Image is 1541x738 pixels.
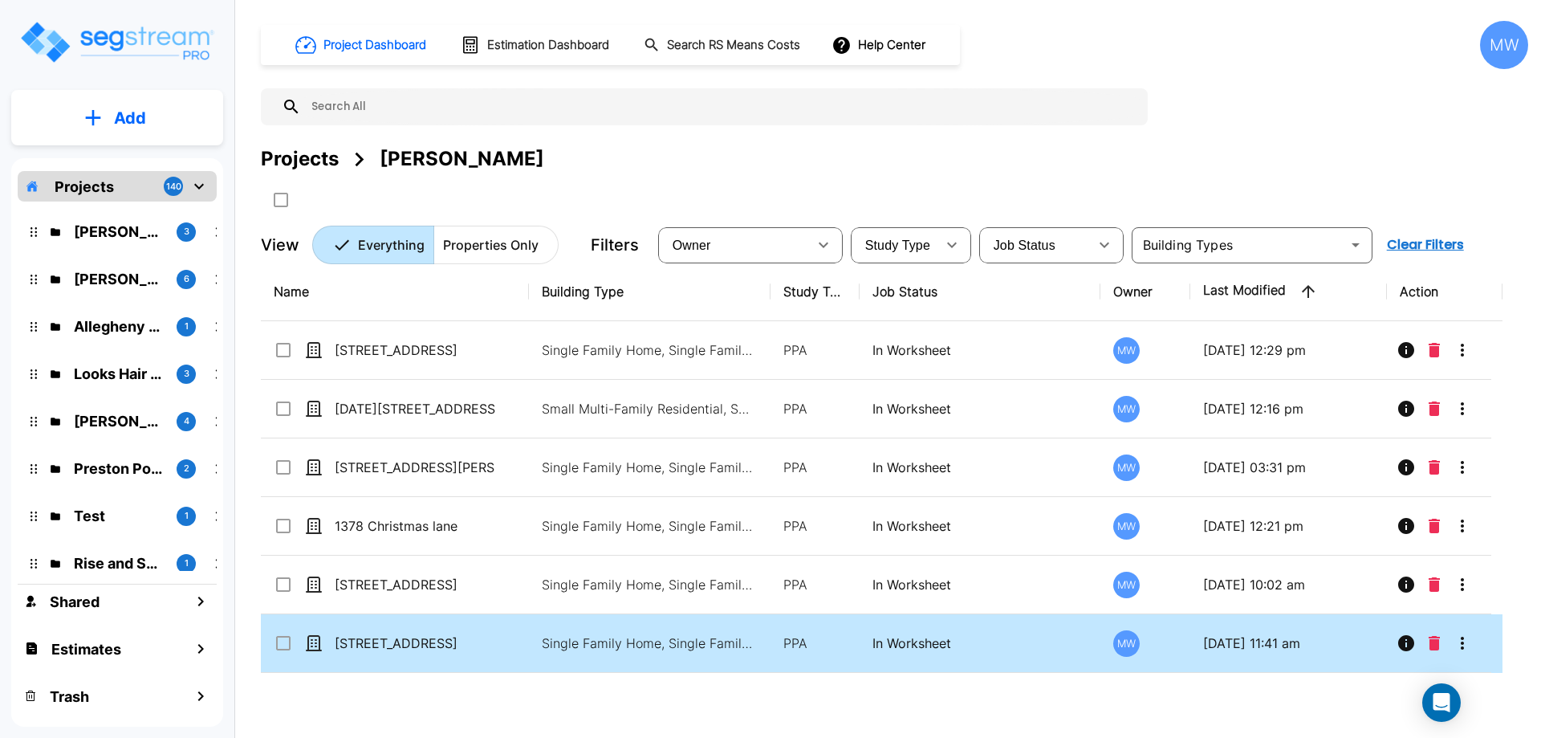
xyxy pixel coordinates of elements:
[74,505,164,527] p: Test
[184,367,189,381] p: 3
[265,184,297,216] button: SelectAll
[1190,263,1387,321] th: Last Modified
[185,509,189,523] p: 1
[312,226,434,264] button: Everything
[1203,340,1374,360] p: [DATE] 12:29 pm
[994,239,1055,252] span: Job Status
[783,340,847,360] p: PPA
[1390,627,1422,659] button: Info
[185,320,189,333] p: 1
[1113,572,1140,598] div: MW
[433,226,559,264] button: Properties Only
[982,222,1088,267] div: Select
[184,414,189,428] p: 4
[542,575,758,594] p: Single Family Home, Single Family Home Site
[591,233,639,257] p: Filters
[1446,627,1478,659] button: More-Options
[828,30,932,60] button: Help Center
[1446,451,1478,483] button: More-Options
[184,272,189,286] p: 6
[261,263,529,321] th: Name
[1100,263,1189,321] th: Owner
[542,340,758,360] p: Single Family Home, Single Family Home Site
[673,239,711,252] span: Owner
[261,145,339,173] div: Projects
[1446,334,1478,366] button: More-Options
[55,176,114,198] p: Projects
[542,634,758,653] p: Single Family Home, Single Family Home Site
[74,552,164,574] p: Rise and Shine Rentals
[184,225,189,239] p: 3
[74,221,164,243] p: Tony Pope
[770,263,860,321] th: Study Type
[1203,634,1374,653] p: [DATE] 11:41 am
[661,222,807,267] div: Select
[1422,569,1446,601] button: Delete
[860,263,1101,321] th: Job Status
[529,263,770,321] th: Building Type
[289,27,435,63] button: Project Dashboard
[542,458,758,477] p: Single Family Home, Single Family Home Site
[542,516,758,536] p: Single Family Home, Single Family Home Site
[1422,627,1446,659] button: Delete
[358,235,425,255] p: Everything
[454,28,618,62] button: Estimation Dashboard
[1390,451,1422,483] button: Info
[74,410,164,432] p: Ramon's Tire & Wheel shop
[1446,510,1478,542] button: More-Options
[166,180,181,194] p: 140
[783,634,847,653] p: PPA
[1344,234,1367,256] button: Open
[1113,396,1140,422] div: MW
[783,399,847,418] p: PPA
[443,235,539,255] p: Properties Only
[50,686,89,707] h1: Trash
[1390,334,1422,366] button: Info
[335,340,495,360] p: [STREET_ADDRESS]
[1203,458,1374,477] p: [DATE] 03:31 pm
[1422,393,1446,425] button: Delete
[542,399,758,418] p: Small Multi-Family Residential, Small Multi-Family Residential Site
[301,88,1140,125] input: Search All
[1390,510,1422,542] button: Info
[1113,455,1140,481] div: MW
[637,30,809,61] button: Search RS Means Costs
[872,516,1088,536] p: In Worksheet
[74,268,164,290] p: Arkadiy Yakubov
[50,591,100,613] h1: Shared
[184,462,189,475] p: 2
[872,458,1088,477] p: In Worksheet
[335,399,495,418] p: [DATE][STREET_ADDRESS][DATE]
[1203,399,1374,418] p: [DATE] 12:16 pm
[74,363,164,385] p: Looks Hair Salon
[865,239,930,252] span: Study Type
[1390,569,1422,601] button: Info
[18,19,215,65] img: Logo
[1113,337,1140,364] div: MW
[11,95,223,141] button: Add
[1136,234,1341,256] input: Building Types
[261,233,299,257] p: View
[667,36,800,55] h1: Search RS Means Costs
[380,145,544,173] div: [PERSON_NAME]
[1380,229,1470,261] button: Clear Filters
[1422,683,1461,722] div: Open Intercom Messenger
[323,36,426,55] h1: Project Dashboard
[783,458,847,477] p: PPA
[1387,263,1503,321] th: Action
[872,634,1088,653] p: In Worksheet
[487,36,609,55] h1: Estimation Dashboard
[1422,510,1446,542] button: Delete
[335,634,495,653] p: [STREET_ADDRESS]
[1422,334,1446,366] button: Delete
[74,458,164,479] p: Preston Pointe
[1203,516,1374,536] p: [DATE] 12:21 pm
[1446,569,1478,601] button: More-Options
[783,516,847,536] p: PPA
[1390,393,1422,425] button: Info
[51,638,121,660] h1: Estimates
[335,458,495,477] p: [STREET_ADDRESS][PERSON_NAME]
[185,557,189,570] p: 1
[335,575,495,594] p: [STREET_ADDRESS]
[854,222,936,267] div: Select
